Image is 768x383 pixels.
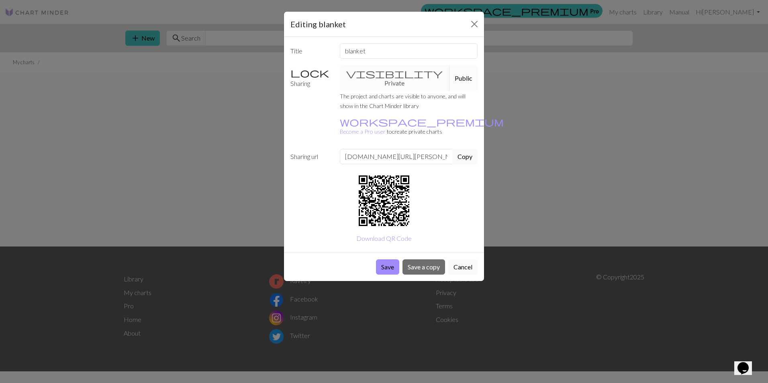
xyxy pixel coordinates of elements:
[351,231,417,246] button: Download QR Code
[402,259,445,275] button: Save a copy
[286,149,335,164] label: Sharing url
[286,43,335,59] label: Title
[448,259,478,275] button: Cancel
[340,118,504,135] small: to create private charts
[449,65,478,91] button: Public
[340,116,504,127] span: workspace_premium
[468,18,481,31] button: Close
[452,149,478,164] button: Copy
[376,259,399,275] button: Save
[734,351,760,375] iframe: chat widget
[340,93,466,109] small: The project and charts are visible to anyone, and will show in the Chart Minder library
[290,18,346,30] h5: Editing blanket
[286,65,335,91] label: Sharing
[340,118,504,135] a: Become a Pro user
